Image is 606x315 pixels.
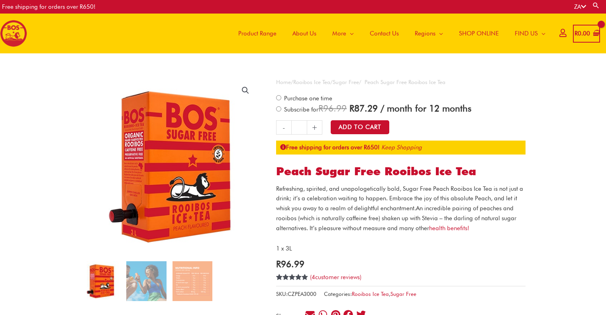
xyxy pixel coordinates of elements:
[307,120,322,135] a: +
[238,22,277,45] span: Product Range
[381,144,422,151] a: Keep Shopping
[459,22,499,45] span: SHOP ONLINE
[429,225,469,232] a: health benefits!
[575,30,590,37] bdi: 0.00
[230,14,284,53] a: Product Range
[276,79,291,85] a: Home
[238,83,253,98] a: View full-screen image gallery
[318,103,323,113] span: R
[310,274,361,281] a: (4customer reviews)
[276,258,304,269] bdi: 96.99
[349,103,354,113] span: R
[276,95,281,100] input: Purchase one time
[276,258,281,269] span: R
[324,14,362,53] a: More
[451,14,507,53] a: SHOP ONLINE
[126,261,166,301] img: SF-peach
[390,291,416,297] a: Sugar Free
[574,3,586,10] a: ZA
[276,274,279,289] span: 4
[380,103,471,113] span: / month for 12 months
[324,289,416,299] span: Categories: ,
[224,14,553,53] nav: Site Navigation
[276,244,526,254] p: 1 x 3L
[276,165,526,178] h1: Peach Sugar Free Rooibos Ice Tea
[362,14,407,53] a: Contact Us
[352,291,389,297] a: Rooibos Ice Tea
[291,120,307,135] input: Product quantity
[80,77,259,255] img: Peach Sugar Free Rooibos Ice Tea
[276,77,526,87] nav: Breadcrumb
[293,79,330,85] a: Rooibos Ice Tea
[333,79,359,85] a: Sugar Free
[332,22,346,45] span: More
[173,261,212,301] img: Peach Sugar Free Rooibos Ice Tea - Image 3
[276,106,281,112] input: Subscribe for / month for 12 months
[276,274,308,307] span: Rated out of 5 based on customer ratings
[370,22,399,45] span: Contact Us
[318,103,347,113] span: 96.99
[575,30,578,37] span: R
[80,261,120,301] img: Peach Sugar Free Rooibos Ice Tea
[407,14,451,53] a: Regions
[573,25,600,43] a: View Shopping Cart, empty
[283,106,471,113] span: Subscribe for
[276,120,291,135] a: -
[288,291,316,297] span: CZPEA3000
[280,144,380,151] strong: Free shipping for orders over R650!
[292,22,316,45] span: About Us
[415,22,435,45] span: Regions
[349,103,378,113] span: 87.29
[276,184,526,233] p: An incredible pairing of peaches and rooibos (which is naturally caffeine free) shaken up with St...
[331,120,389,134] button: Add to Cart
[276,289,316,299] span: SKU:
[312,274,315,281] span: 4
[276,185,523,212] span: Refreshing, spirited, and unapologetically bold, Sugar Free Peach Rooibos Ice Tea is not just a d...
[515,22,538,45] span: FIND US
[284,14,324,53] a: About Us
[592,2,600,9] a: Search button
[283,95,332,102] span: Purchase one time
